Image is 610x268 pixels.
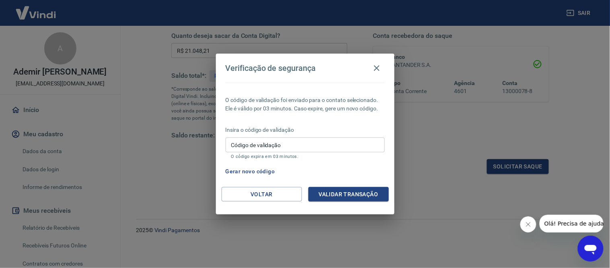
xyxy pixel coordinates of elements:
[520,216,536,233] iframe: Fechar mensagem
[5,6,68,12] span: Olá! Precisa de ajuda?
[222,187,302,202] button: Voltar
[308,187,389,202] button: Validar transação
[578,236,604,262] iframe: Botão para abrir a janela de mensagens
[226,96,385,113] p: O código de validação foi enviado para o contato selecionado. Ele é válido por 03 minutos. Caso e...
[226,126,385,134] p: Insira o código de validação
[231,154,379,159] p: O código expira em 03 minutos.
[222,164,278,179] button: Gerar novo código
[226,63,316,73] h4: Verificação de segurança
[540,215,604,233] iframe: Mensagem da empresa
